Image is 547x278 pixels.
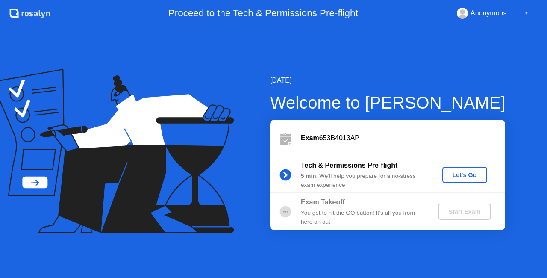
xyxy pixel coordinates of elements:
[441,208,487,215] div: Start Exam
[301,198,345,206] b: Exam Takeoff
[301,172,424,189] div: : We’ll help you prepare for a no-stress exam experience
[301,134,319,142] b: Exam
[301,173,316,179] b: 5 min
[301,162,397,169] b: Tech & Permissions Pre-flight
[301,209,424,226] div: You get to hit the GO button! It’s all you from here on out
[438,204,491,220] button: Start Exam
[442,167,487,183] button: Let's Go
[301,133,505,143] div: 653B4013AP
[471,8,507,19] div: Anonymous
[524,8,529,19] div: ▼
[270,90,506,115] div: Welcome to [PERSON_NAME]
[446,172,484,178] div: Let's Go
[270,75,506,86] div: [DATE]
